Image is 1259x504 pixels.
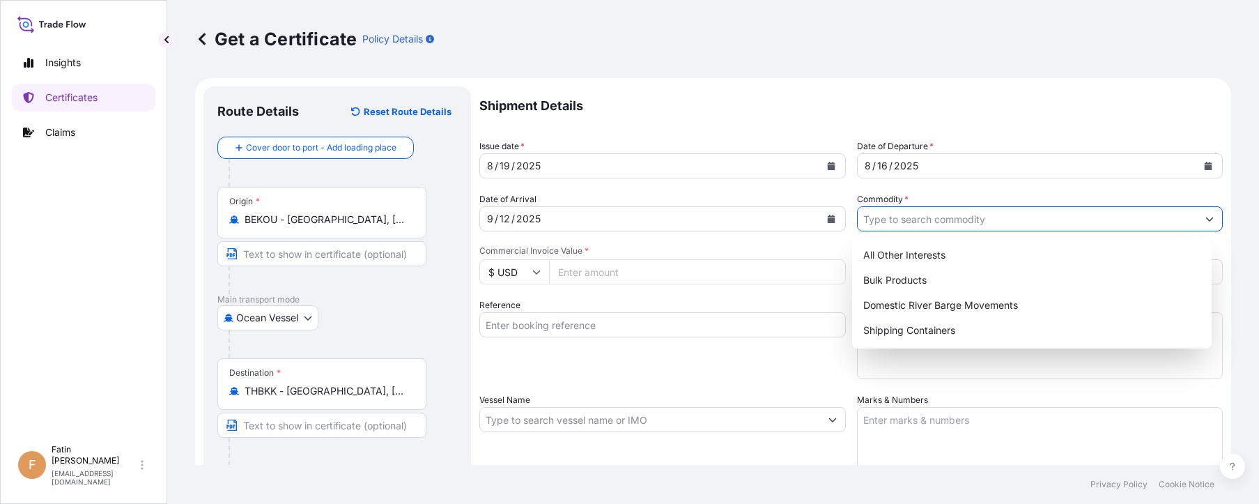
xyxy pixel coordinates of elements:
span: Issue date [479,139,525,153]
div: year, [893,158,920,174]
div: Origin [229,196,260,207]
p: Cookie Notice [1159,479,1214,490]
div: / [495,158,498,174]
input: Enter booking reference [479,312,846,337]
input: Enter amount [549,259,846,284]
label: Vessel Name [479,393,530,407]
div: Bulk Products [858,268,1206,293]
div: All Other Interests [858,243,1206,268]
div: year, [515,211,542,227]
div: Destination [229,367,281,379]
p: Policy Details [362,32,423,46]
div: month, [486,158,495,174]
input: Type to search vessel name or IMO [480,407,820,432]
div: / [495,211,498,227]
div: / [889,158,893,174]
input: Destination [245,384,409,398]
button: Show suggestions [820,407,845,432]
button: Calendar [1197,155,1219,177]
div: day, [498,211,511,227]
span: Date of Arrival [479,192,536,206]
button: Calendar [820,155,842,177]
p: Privacy Policy [1090,479,1148,490]
p: [EMAIL_ADDRESS][DOMAIN_NAME] [52,469,138,486]
div: day, [498,158,511,174]
p: Certificates [45,91,98,105]
p: Insights [45,56,81,70]
span: Cover door to port - Add loading place [246,141,396,155]
input: Text to appear on certificate [217,413,426,438]
label: Commodity [857,192,909,206]
div: month, [863,158,872,174]
p: Get a Certificate [195,28,357,50]
p: Claims [45,125,75,139]
span: Commercial Invoice Value [479,245,846,257]
p: Route Details [217,103,299,120]
input: Origin [245,213,409,227]
input: Text to appear on certificate [217,241,426,266]
label: Marks & Numbers [857,393,928,407]
button: Select transport [217,305,318,330]
div: day, [876,158,889,174]
div: Domestic River Barge Movements [858,293,1206,318]
div: Shipping Containers [858,318,1206,343]
p: Fatin [PERSON_NAME] [52,444,138,466]
div: / [511,158,515,174]
span: Date of Departure [857,139,934,153]
div: / [872,158,876,174]
p: Main transport mode [217,294,457,305]
div: / [511,211,515,227]
label: Reference [479,298,520,312]
div: Suggestions [858,243,1206,343]
button: Calendar [820,208,842,230]
span: F [29,458,36,472]
button: Show suggestions [1197,206,1222,231]
p: Shipment Details [479,86,1223,125]
input: Type to search commodity [858,206,1198,231]
div: month, [486,211,495,227]
p: Reset Route Details [364,105,451,119]
span: Ocean Vessel [236,311,298,325]
div: year, [515,158,542,174]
